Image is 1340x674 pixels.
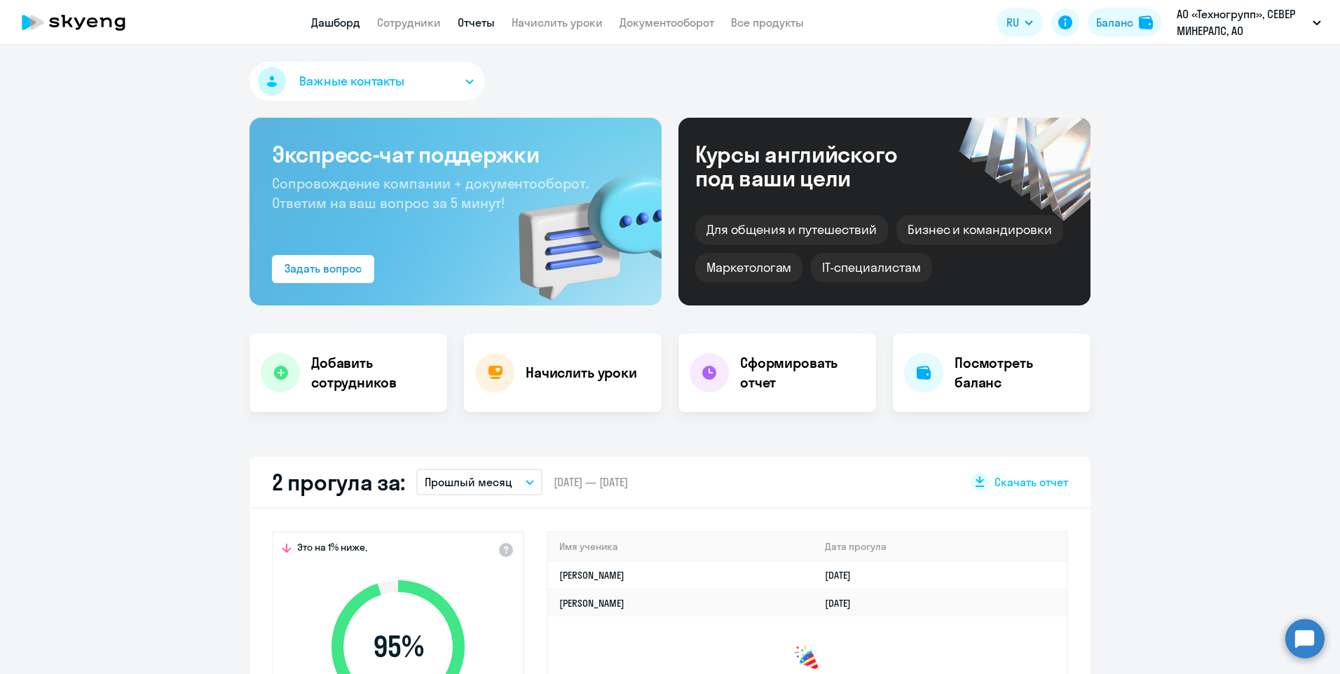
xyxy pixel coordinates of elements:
button: Важные контакты [249,62,485,101]
a: Дашборд [311,15,360,29]
span: Скачать отчет [994,474,1068,490]
img: congrats [793,645,821,673]
button: Задать вопрос [272,255,374,283]
div: IT-специалистам [811,253,931,282]
a: Документооборот [620,15,714,29]
a: Все продукты [731,15,804,29]
h4: Добавить сотрудников [311,353,436,392]
p: Прошлый месяц [425,474,512,490]
span: [DATE] — [DATE] [554,474,628,490]
img: bg-img [498,148,662,305]
button: Прошлый месяц [416,469,542,495]
th: Имя ученика [548,532,814,561]
button: Балансbalance [1088,8,1161,36]
span: 95 % [317,630,479,663]
p: АО «Техногрупп», СЕВЕР МИНЕРАЛС, АО [1177,6,1307,39]
div: Бизнес и командировки [896,215,1063,245]
a: [PERSON_NAME] [559,597,624,610]
a: Отчеты [458,15,495,29]
h3: Экспресс-чат поддержки [272,140,639,168]
a: [PERSON_NAME] [559,569,624,582]
h4: Сформировать отчет [740,353,865,392]
a: [DATE] [825,569,862,582]
div: Курсы английского под ваши цели [695,142,935,190]
th: Дата прогула [814,532,1067,561]
button: АО «Техногрупп», СЕВЕР МИНЕРАЛС, АО [1170,6,1328,39]
a: Сотрудники [377,15,441,29]
span: RU [1006,14,1019,31]
a: Начислить уроки [512,15,603,29]
span: Важные контакты [299,72,404,90]
div: Для общения и путешествий [695,215,888,245]
button: RU [997,8,1043,36]
a: [DATE] [825,597,862,610]
span: Это на 1% ниже, [297,541,367,558]
h4: Начислить уроки [526,363,637,383]
div: Баланс [1096,14,1133,31]
img: balance [1139,15,1153,29]
div: Маркетологам [695,253,802,282]
span: Сопровождение компании + документооборот. Ответим на ваш вопрос за 5 минут! [272,174,589,212]
h2: 2 прогула за: [272,468,405,496]
div: Задать вопрос [285,260,362,277]
h4: Посмотреть баланс [955,353,1079,392]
